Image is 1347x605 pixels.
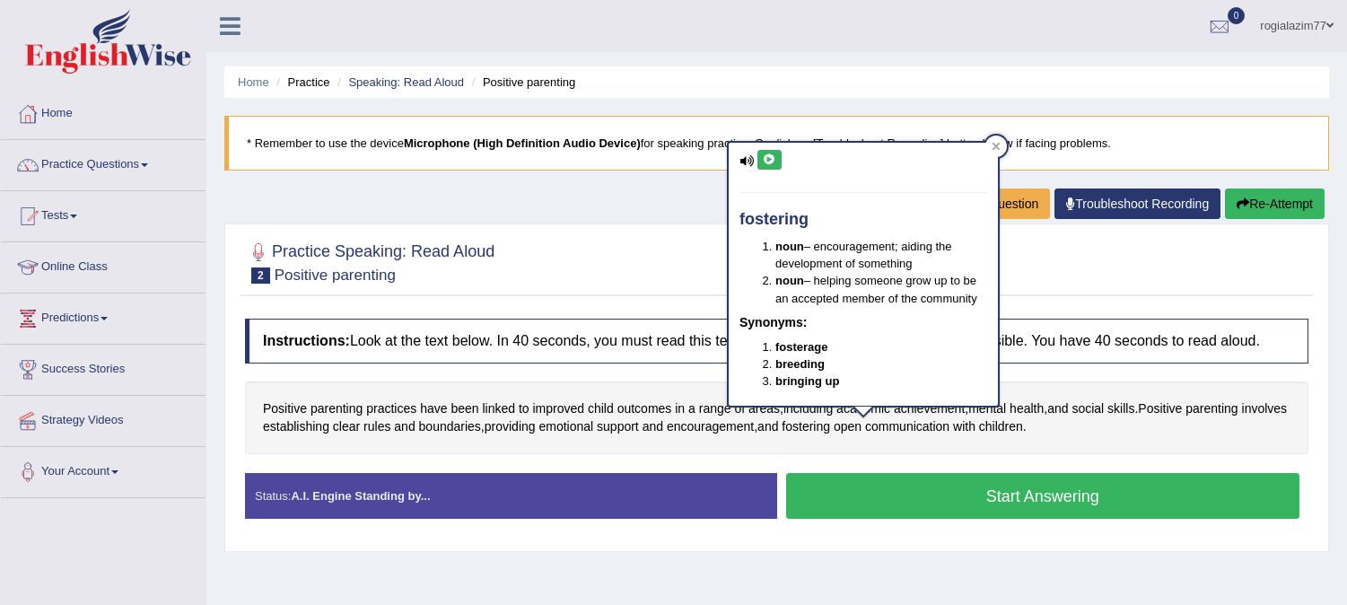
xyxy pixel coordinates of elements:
[245,381,1308,454] div: , , , . , , .
[834,417,862,436] span: Click to see word definition
[366,399,416,418] span: Click to see word definition
[333,417,360,436] span: Click to see word definition
[1010,399,1044,418] span: Click to see word definition
[263,333,350,348] b: Instructions:
[775,240,804,253] b: noun
[245,319,1308,364] h4: Look at the text below. In 40 seconds, you must read this text aloud as naturally and as clearly ...
[238,75,269,89] a: Home
[865,417,949,436] span: Click to see word definition
[1,242,206,287] a: Online Class
[1242,399,1288,418] span: Click to see word definition
[419,417,481,436] span: Click to see word definition
[482,399,515,418] span: Click to see word definition
[1071,399,1104,418] span: Click to see word definition
[1228,7,1246,24] span: 0
[1225,189,1325,219] button: Re-Attempt
[245,473,777,519] div: Status:
[675,399,685,418] span: Click to see word definition
[757,417,778,436] span: Click to see word definition
[1107,399,1134,418] span: Click to see word definition
[1,447,206,492] a: Your Account
[1,345,206,390] a: Success Stories
[251,267,270,284] span: 2
[775,238,987,272] li: – encouragement; aiding the development of something
[291,489,430,503] strong: A.I. Engine Standing by...
[1,191,206,236] a: Tests
[786,473,1300,519] button: Start Answering
[588,399,614,418] span: Click to see word definition
[263,417,329,436] span: Click to see word definition
[1138,399,1182,418] span: Click to see word definition
[263,399,307,418] span: Click to see word definition
[667,417,754,436] span: Click to see word definition
[688,399,695,418] span: Click to see word definition
[420,399,447,418] span: Click to see word definition
[1,89,206,134] a: Home
[538,417,593,436] span: Click to see word definition
[468,74,576,91] li: Positive parenting
[1054,189,1220,219] a: Troubleshoot Recording
[224,116,1329,171] blockquote: * Remember to use the device for speaking practice. Or click on [Troubleshoot Recording] button b...
[953,417,975,436] span: Click to see word definition
[1185,399,1238,418] span: Click to see word definition
[775,374,839,388] b: bringing up
[532,399,584,418] span: Click to see word definition
[782,417,830,436] span: Click to see word definition
[311,399,363,418] span: Click to see word definition
[775,357,825,371] b: breeding
[739,211,987,229] h4: fostering
[394,417,415,436] span: Click to see word definition
[275,267,396,284] small: Positive parenting
[519,399,529,418] span: Click to see word definition
[485,417,536,436] span: Click to see word definition
[363,417,390,436] span: Click to see word definition
[597,417,639,436] span: Click to see word definition
[1,294,206,338] a: Predictions
[739,316,987,329] h5: Synonyms:
[979,417,1023,436] span: Click to see word definition
[404,136,641,150] b: Microphone (High Definition Audio Device)
[775,274,804,287] b: noun
[1047,399,1068,418] span: Click to see word definition
[1,140,206,185] a: Practice Questions
[775,272,987,306] li: – helping someone grow up to be an accepted member of the community
[450,399,478,418] span: Click to see word definition
[643,417,663,436] span: Click to see word definition
[245,239,494,284] h2: Practice Speaking: Read Aloud
[348,75,464,89] a: Speaking: Read Aloud
[1,396,206,441] a: Strategy Videos
[775,340,828,354] b: fosterage
[699,399,731,418] span: Click to see word definition
[272,74,329,91] li: Practice
[617,399,672,418] span: Click to see word definition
